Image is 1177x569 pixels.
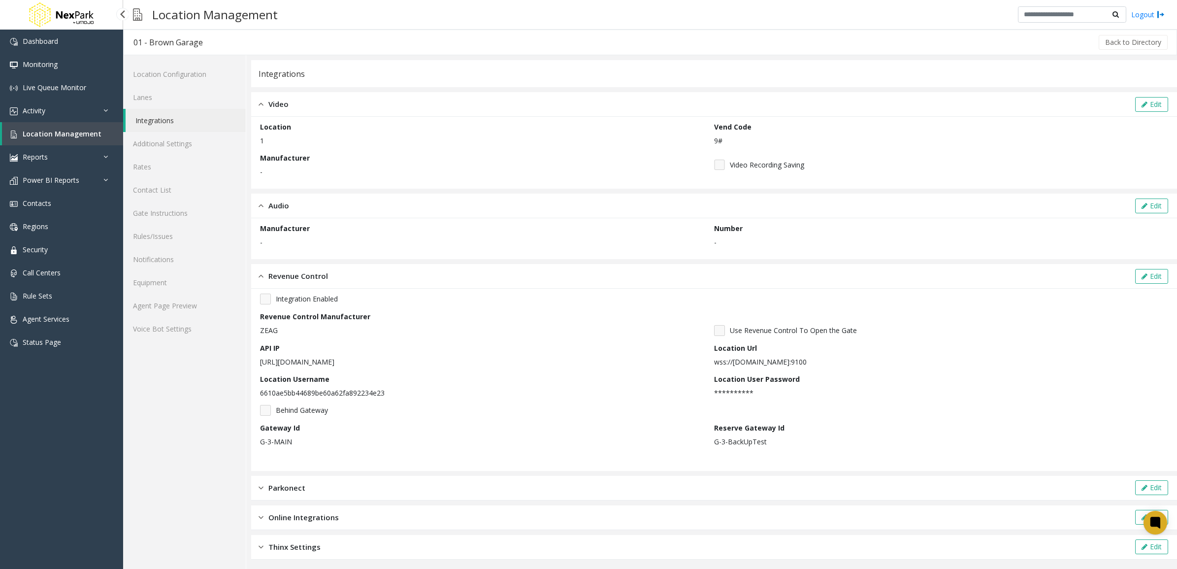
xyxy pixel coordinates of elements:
a: Additional Settings [123,132,246,155]
img: 'icon' [10,200,18,208]
img: 'icon' [10,246,18,254]
button: Edit [1135,97,1168,112]
img: opened [259,200,263,211]
label: Location [260,122,291,132]
button: Edit [1135,510,1168,525]
p: G-3-BackUpTest [714,436,1163,447]
span: Thinx Settings [268,541,321,553]
img: 'icon' [10,154,18,162]
a: Location Configuration [123,63,246,86]
button: Back to Directory [1099,35,1168,50]
span: Reports [23,152,48,162]
span: Contacts [23,199,51,208]
p: - [260,167,709,177]
span: Agent Services [23,314,69,324]
a: Gate Instructions [123,201,246,225]
span: Online Integrations [268,512,339,523]
span: Video Recording Saving [730,160,804,170]
span: Status Page [23,337,61,347]
img: opened [259,270,263,282]
img: 'icon' [10,293,18,301]
span: Location Management [23,129,101,138]
label: Reserve Gateway Id [714,423,785,433]
a: Integrations [126,109,246,132]
img: 'icon' [10,84,18,92]
p: 1 [260,135,709,146]
p: [URL][DOMAIN_NAME] [260,357,709,367]
span: Activity [23,106,45,115]
span: Audio [268,200,289,211]
span: Call Centers [23,268,61,277]
p: ZEAG [260,325,709,335]
p: 6610ae5bb44689be60a62fa892234e23 [260,388,709,398]
p: 9# [714,135,1163,146]
img: closed [259,482,263,494]
span: Video [268,99,289,110]
a: Notifications [123,248,246,271]
img: 'icon' [10,38,18,46]
img: 'icon' [10,269,18,277]
label: Revenue Control Manufacturer [260,311,370,322]
img: 'icon' [10,177,18,185]
img: closed [259,541,263,553]
button: Edit [1135,539,1168,554]
a: Voice Bot Settings [123,317,246,340]
span: Power BI Reports [23,175,79,185]
span: Dashboard [23,36,58,46]
div: 01 - Brown Garage [133,36,203,49]
label: Gateway Id [260,423,300,433]
p: - [260,237,709,247]
button: Edit [1135,480,1168,495]
img: 'icon' [10,223,18,231]
span: Security [23,245,48,254]
a: Rules/Issues [123,225,246,248]
button: Edit [1135,269,1168,284]
label: API IP [260,343,280,353]
label: Number [714,223,743,234]
label: Location User Password [714,374,800,384]
span: Use Revenue Control To Open the Gate [730,325,857,335]
span: Live Queue Monitor [23,83,86,92]
button: Edit [1135,199,1168,213]
img: 'icon' [10,316,18,324]
label: Manufacturer [260,153,310,163]
span: Revenue Control [268,270,328,282]
img: 'icon' [10,107,18,115]
a: Rates [123,155,246,178]
label: Location Url [714,343,757,353]
img: 'icon' [10,61,18,69]
label: Manufacturer [260,223,310,234]
label: Location Username [260,374,329,384]
img: 'icon' [10,339,18,347]
span: Monitoring [23,60,58,69]
span: Parkonect [268,482,305,494]
span: Behind Gateway [276,405,328,415]
img: 'icon' [10,131,18,138]
span: Rule Sets [23,291,52,301]
label: Vend Code [714,122,752,132]
div: Integrations [259,67,305,80]
h3: Location Management [147,2,283,27]
a: Equipment [123,271,246,294]
img: pageIcon [133,2,142,27]
a: Logout [1131,9,1165,20]
p: wss://[DOMAIN_NAME]:9100 [714,357,1163,367]
img: logout [1157,9,1165,20]
span: Integration Enabled [276,294,338,304]
a: Location Management [2,122,123,145]
a: Contact List [123,178,246,201]
img: opened [259,99,263,110]
a: Lanes [123,86,246,109]
p: - [714,237,1163,247]
span: Regions [23,222,48,231]
p: G-3-MAIN [260,436,709,447]
img: closed [259,512,263,523]
a: Agent Page Preview [123,294,246,317]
